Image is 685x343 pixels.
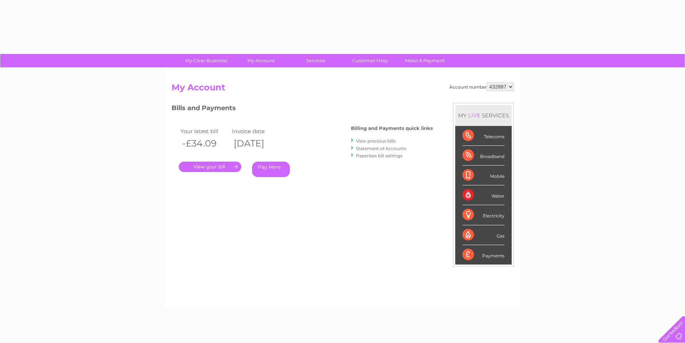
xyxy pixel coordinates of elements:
div: Telecoms [462,126,504,146]
a: Pay Here [252,162,290,177]
div: Payments [462,245,504,265]
a: Statement of Accounts [356,146,406,151]
a: Make A Payment [395,54,455,67]
div: LIVE [467,112,482,119]
div: MY SERVICES [455,105,512,126]
div: Gas [462,225,504,245]
th: -£34.09 [179,136,230,151]
td: Invoice date [230,126,282,136]
th: [DATE] [230,136,282,151]
h4: Billing and Payments quick links [351,126,433,131]
h2: My Account [172,82,514,96]
div: Mobile [462,166,504,185]
div: Electricity [462,205,504,225]
div: Water [462,185,504,205]
div: Broadband [462,146,504,166]
a: Services [286,54,345,67]
a: My Account [231,54,291,67]
a: View previous bills [356,138,396,144]
a: . [179,162,241,172]
a: Customer Help [341,54,400,67]
div: Account number [449,82,514,91]
h3: Bills and Payments [172,103,433,116]
a: My Clear Business [177,54,236,67]
td: Your latest bill [179,126,230,136]
a: Paperless bill settings [356,153,402,158]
